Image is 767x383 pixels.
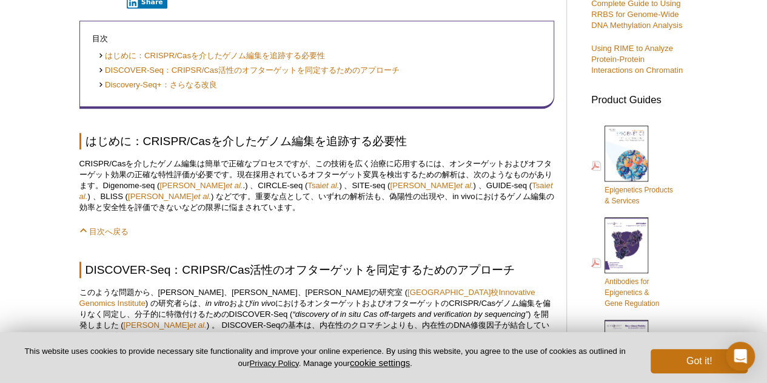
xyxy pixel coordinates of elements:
em: in vitro [206,299,229,308]
div: Open Intercom Messenger [726,342,755,371]
img: Abs_epi_2015_cover_web_70x200 [605,217,648,273]
span: Epigenetics Products & Services [605,186,673,205]
a: 目次へ戻る [79,227,129,236]
p: CRISPR/Casを介したゲノム編集は簡単で正確なプロセスですが、この技術を広く治療に応用するには、オンターゲットおよびオフターゲット効果の正確な特性評価が必要です。現在採用されているオフター... [79,158,554,213]
a: [PERSON_NAME]et al. [128,192,211,201]
em: et al. [226,181,243,190]
h2: DISCOVER-Seq：CRIPSR/Cas活性のオフターゲットを同定するためのアプローチ [79,262,554,278]
p: 目次 [92,33,541,44]
a: [GEOGRAPHIC_DATA]校Innovative Genomics Institute [79,288,535,308]
a: Privacy Policy [249,359,298,368]
h2: はじめに：CRISPR/Casを介したゲノム編集を追跡する必要性 [79,133,554,149]
a: Discovery-Seq+：さらなる改良 [98,80,217,91]
a: [PERSON_NAME]et al. [124,320,207,330]
img: Epi_brochure_140604_cover_web_70x200 [605,126,648,181]
p: This website uses cookies to provide necessary site functionality and improve your online experie... [19,346,631,369]
a: DISCOVER-Seq：CRIPSR/Cas活性のオフターゲットを同定するためのアプローチ [98,65,400,76]
img: Rec_prots_140604_cover_web_70x200 [605,320,648,376]
a: Using RIME to Analyze Protein-Protein Interactions on Chromatin [591,44,683,75]
em: in vivo [253,299,275,308]
a: Tsaiet al. [307,181,339,190]
em: et al. [456,181,474,190]
a: [PERSON_NAME]et al. [390,181,473,190]
a: はじめに：CRISPR/Casを介したゲノム編集を追跡する必要性 [98,50,325,62]
p: このような問題から、[PERSON_NAME]、[PERSON_NAME]、[PERSON_NAME]の研究室 ( ) の研究者らは、 および におけるオンターゲットおよびオフターゲットのCRI... [79,287,554,342]
em: et al. [193,192,211,201]
em: “discovery of in situ Cas off-targets and verification by sequencing” [292,310,528,319]
button: Got it! [651,349,748,373]
h3: Product Guides [591,88,688,106]
a: [PERSON_NAME]et al. [159,181,243,190]
button: cookie settings [350,358,410,368]
span: Antibodies for Epigenetics & Gene Regulation [605,277,659,308]
em: et al. [189,320,207,330]
em: et al. [322,181,340,190]
a: Epigenetics Products& Services [591,124,673,208]
a: Antibodies forEpigenetics &Gene Regulation [591,216,659,310]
